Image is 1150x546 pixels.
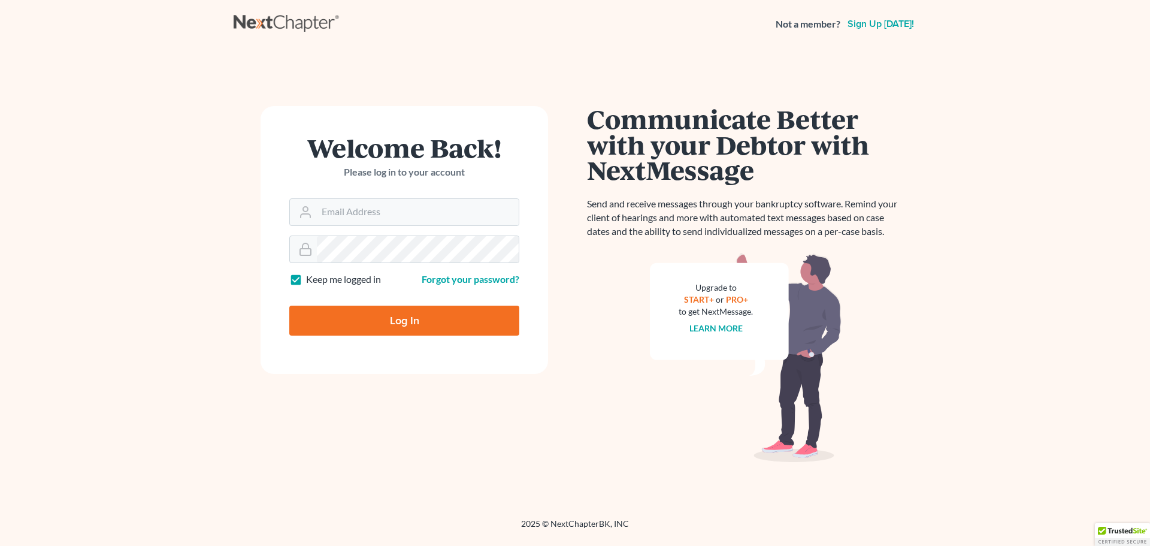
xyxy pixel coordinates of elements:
[289,135,519,161] h1: Welcome Back!
[726,294,748,304] a: PRO+
[234,518,916,539] div: 2025 © NextChapterBK, INC
[1095,523,1150,546] div: TrustedSite Certified
[306,273,381,286] label: Keep me logged in
[776,17,840,31] strong: Not a member?
[650,253,842,463] img: nextmessage_bg-59042aed3d76b12b5cd301f8e5b87938c9018125f34e5fa2b7a6b67550977c72.svg
[317,199,519,225] input: Email Address
[587,197,904,239] p: Send and receive messages through your bankruptcy software. Remind your client of hearings and mo...
[289,165,519,179] p: Please log in to your account
[422,273,519,285] a: Forgot your password?
[845,19,916,29] a: Sign up [DATE]!
[684,294,714,304] a: START+
[679,282,753,294] div: Upgrade to
[716,294,724,304] span: or
[679,306,753,318] div: to get NextMessage.
[587,106,904,183] h1: Communicate Better with your Debtor with NextMessage
[289,306,519,336] input: Log In
[689,323,743,333] a: Learn more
